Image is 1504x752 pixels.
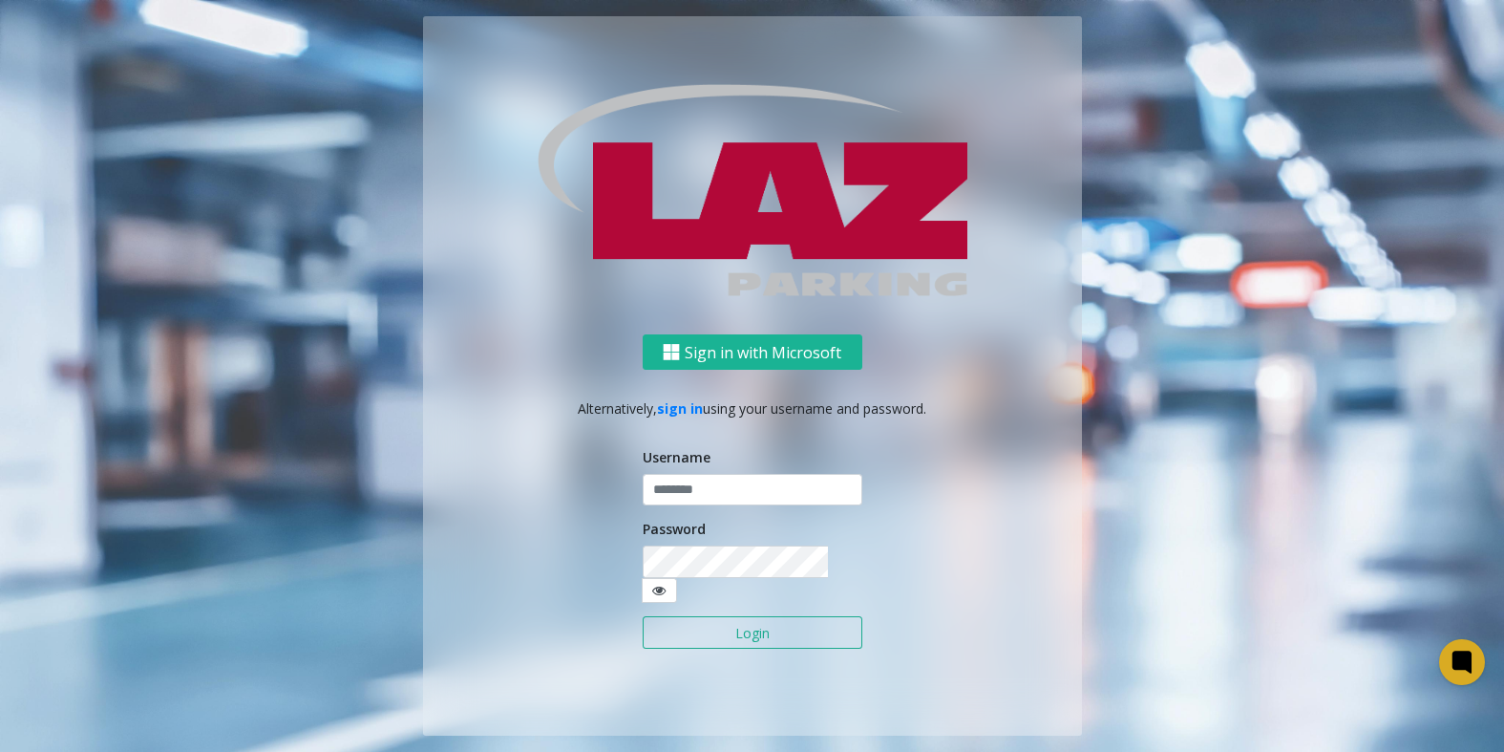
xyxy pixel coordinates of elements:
[643,334,862,370] button: Sign in with Microsoft
[657,399,703,418] a: sign in
[643,447,710,467] label: Username
[442,398,1063,419] p: Alternatively, using your username and password.
[643,519,706,539] label: Password
[643,616,862,649] button: Login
